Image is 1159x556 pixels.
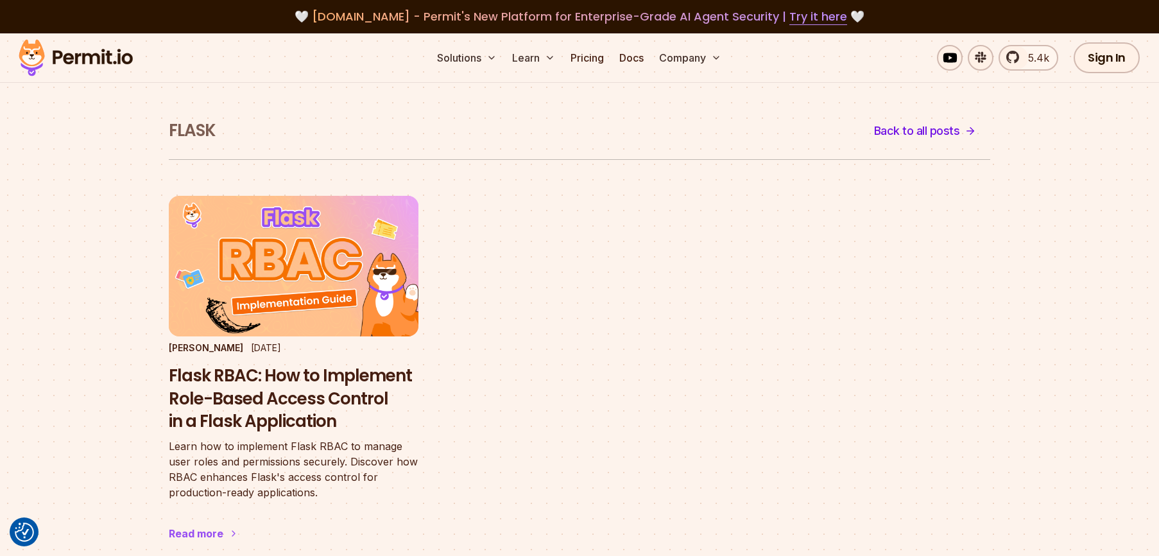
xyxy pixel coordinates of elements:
time: [DATE] [251,342,281,353]
button: Solutions [432,45,502,71]
span: 5.4k [1020,50,1049,65]
img: Flask RBAC: How to Implement Role-Based Access Control in a Flask Application [169,196,418,336]
a: Docs [614,45,649,71]
button: Company [654,45,726,71]
button: Learn [507,45,560,71]
div: Read more [169,526,223,541]
button: Consent Preferences [15,523,34,542]
a: 5.4k [999,45,1058,71]
a: Pricing [565,45,609,71]
span: [DOMAIN_NAME] - Permit's New Platform for Enterprise-Grade AI Agent Security | [312,8,847,24]
img: Revisit consent button [15,523,34,542]
div: 🤍 🤍 [31,8,1128,26]
p: [PERSON_NAME] [169,342,243,354]
a: Sign In [1074,42,1140,73]
a: Back to all posts [860,116,991,146]
p: Learn how to implement Flask RBAC to manage user roles and permissions securely. Discover how RBA... [169,439,418,500]
h3: Flask RBAC: How to Implement Role-Based Access Control in a Flask Application [169,365,418,433]
h1: Flask [169,119,216,143]
img: Permit logo [13,36,139,80]
span: Back to all posts [874,122,960,140]
a: Try it here [789,8,847,25]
